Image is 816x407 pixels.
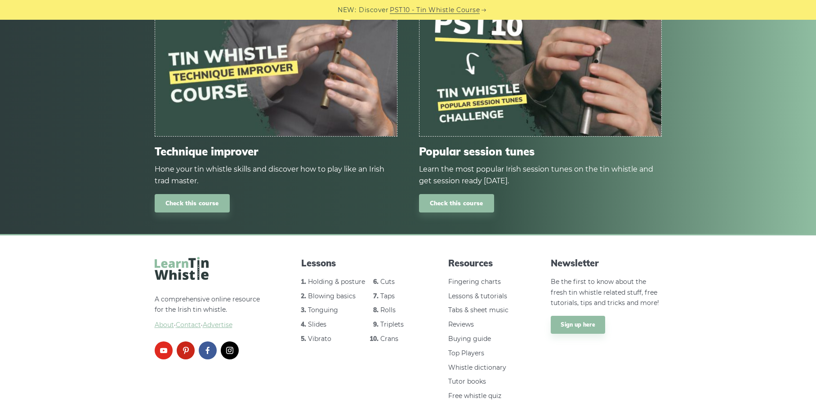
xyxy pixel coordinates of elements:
a: youtube [155,341,173,359]
a: Cuts [380,278,395,286]
a: Rolls [380,306,396,314]
a: Reviews [448,320,474,328]
a: pinterest [177,341,195,359]
a: Blowing basics [308,292,356,300]
a: Holding & posture [308,278,365,286]
span: · [155,320,265,331]
span: Resources [448,257,515,270]
div: Hone your tin whistle skills and discover how to play like an Irish trad master. [155,164,397,187]
img: LearnTinWhistle.com [155,257,209,280]
a: Tonguing [308,306,338,314]
a: Lessons & tutorials [448,292,507,300]
a: Vibrato [308,335,331,343]
a: Contact·Advertise [176,321,232,329]
a: Crans [380,335,398,343]
a: Check this course [419,194,494,212]
a: Whistle dictionary [448,363,506,372]
span: Advertise [203,321,232,329]
a: Free whistle quiz [448,392,501,400]
a: Sign up here [551,316,605,334]
a: instagram [221,341,239,359]
span: NEW: [338,5,356,15]
div: Learn the most popular Irish session tunes on the tin whistle and get session ready [DATE]. [419,164,662,187]
p: A comprehensive online resource for the Irish tin whistle. [155,294,265,331]
span: Technique improver [155,145,397,158]
span: Newsletter [551,257,661,270]
a: Tabs & sheet music [448,306,508,314]
a: Top Players [448,349,484,357]
span: Lessons [301,257,412,270]
a: Buying guide [448,335,491,343]
a: Slides [308,320,326,328]
a: Triplets [380,320,404,328]
span: Discover [359,5,388,15]
a: Fingering charts [448,278,501,286]
a: facebook [199,341,217,359]
p: Be the first to know about the fresh tin whistle related stuff, free tutorials, tips and tricks a... [551,277,661,309]
span: Contact [176,321,201,329]
a: Check this course [155,194,230,212]
span: Popular session tunes [419,145,662,158]
a: PST10 - Tin Whistle Course [390,5,480,15]
a: Taps [380,292,395,300]
a: About [155,321,174,329]
a: Tutor books [448,377,486,385]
